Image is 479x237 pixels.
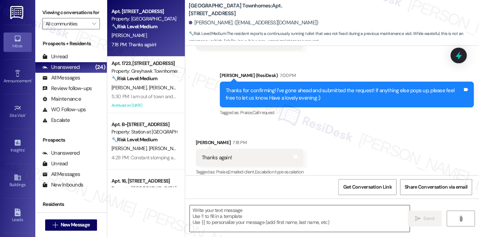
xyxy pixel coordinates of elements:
span: Praise , [240,109,252,115]
span: [PERSON_NAME] [111,84,149,91]
i:  [92,21,96,26]
button: Send [408,211,442,226]
span: Send [423,215,434,222]
a: Site Visit • [4,102,32,121]
a: Insights • [4,137,32,156]
div: Escalate [42,117,70,124]
div: New Inbounds [42,181,83,189]
a: Leads [4,206,32,225]
div: Thanks again! [202,154,232,161]
div: All Messages [42,74,80,82]
span: • [25,112,26,117]
div: Unread [42,160,68,167]
a: Inbox [4,32,32,52]
b: [GEOGRAPHIC_DATA] Townhomes: Apt. [STREET_ADDRESS] [189,2,330,17]
div: [PERSON_NAME]. ([EMAIL_ADDRESS][DOMAIN_NAME]) [189,19,319,26]
div: Unanswered [42,64,80,71]
div: 7:18 PM: Thanks again! [111,41,157,48]
i:  [415,216,420,221]
textarea: To enrich screen reader interactions, please activate Accessibility in Grammarly extension settings [190,205,410,232]
span: Escalation type escalation [255,169,303,175]
span: • [31,77,32,82]
div: Property: [GEOGRAPHIC_DATA] Townhomes [111,185,177,192]
div: WO Follow-ups [42,106,86,113]
span: Call request [252,109,274,115]
button: New Message [45,219,97,231]
span: New Message [61,221,90,229]
div: Residents [35,201,107,208]
span: Get Conversation Link [343,183,392,191]
strong: 🔧 Risk Level: Medium [189,31,226,36]
div: Tagged as: [220,107,474,118]
img: ResiDesk Logo [10,6,25,19]
div: Review follow-ups [42,85,92,92]
div: Apt. 1723, [STREET_ADDRESS] [111,60,177,67]
span: [PERSON_NAME] [111,145,149,152]
a: Buildings [4,171,32,190]
div: 7:00 PM [278,72,295,79]
div: Prospects [35,136,107,144]
strong: 🔧 Risk Level: Medium [111,75,157,82]
span: Share Conversation via email [405,183,467,191]
div: Maintenance [42,95,81,103]
input: All communities [46,18,89,29]
div: Thanks for confirming! I've gone ahead and submitted the request! If anything else pops up, pleas... [226,87,462,102]
div: Prospects + Residents [35,40,107,47]
div: Apt. B~[STREET_ADDRESS] [111,121,177,128]
button: Share Conversation via email [400,179,472,195]
div: Apt. [STREET_ADDRESS] [111,8,177,15]
strong: 🔧 Risk Level: Medium [111,136,157,143]
div: Unread [42,53,68,60]
div: Unanswered [42,149,80,157]
div: [PERSON_NAME] [196,139,304,149]
div: Property: Station at [GEOGRAPHIC_DATA][PERSON_NAME] [111,128,177,136]
div: All Messages [42,171,80,178]
strong: 🔧 Risk Level: Medium [111,23,157,30]
i:  [53,222,58,228]
div: Apt. 16, [STREET_ADDRESS] [111,177,177,185]
span: Praise , [216,169,228,175]
label: Viewing conversations for [42,7,100,18]
div: [PERSON_NAME] (ResiDesk) [220,72,474,82]
span: [PERSON_NAME] [148,84,184,91]
div: Property: Greyhawk Townhomes [111,67,177,75]
span: Emailed client , [228,169,255,175]
span: [PERSON_NAME] [148,145,184,152]
span: : The resident reports a continuously running toilet that was not fixed during a previous mainten... [189,30,479,45]
div: Tagged as: [196,167,304,177]
span: • [24,147,25,152]
button: Get Conversation Link [338,179,396,195]
i:  [458,216,463,221]
div: Property: [GEOGRAPHIC_DATA] Townhomes [111,15,177,23]
div: 5:30 PM: I am out of town and will return [DATE]. I firs noticed the jets weren't working approxi... [111,93,335,100]
div: Archived on [DATE] [111,101,177,110]
div: 7:18 PM [231,139,246,146]
div: (24) [93,62,107,73]
span: [PERSON_NAME] [111,32,147,38]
